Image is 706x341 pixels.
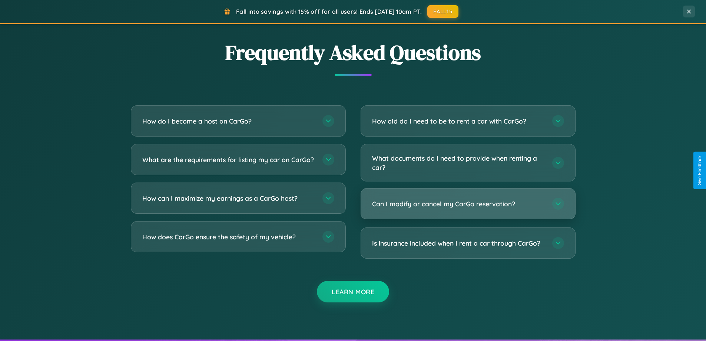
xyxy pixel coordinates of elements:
h3: Can I modify or cancel my CarGo reservation? [372,199,545,209]
h3: How can I maximize my earnings as a CarGo host? [142,194,315,203]
h3: Is insurance included when I rent a car through CarGo? [372,239,545,248]
h3: How does CarGo ensure the safety of my vehicle? [142,232,315,242]
button: FALL15 [427,5,458,18]
h3: What are the requirements for listing my car on CarGo? [142,155,315,164]
button: Learn More [317,281,389,302]
h2: Frequently Asked Questions [131,38,576,67]
h3: What documents do I need to provide when renting a car? [372,154,545,172]
h3: How old do I need to be to rent a car with CarGo? [372,117,545,126]
div: Give Feedback [697,155,702,186]
h3: How do I become a host on CarGo? [142,117,315,126]
span: Fall into savings with 15% off for all users! Ends [DATE] 10am PT. [236,8,422,15]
